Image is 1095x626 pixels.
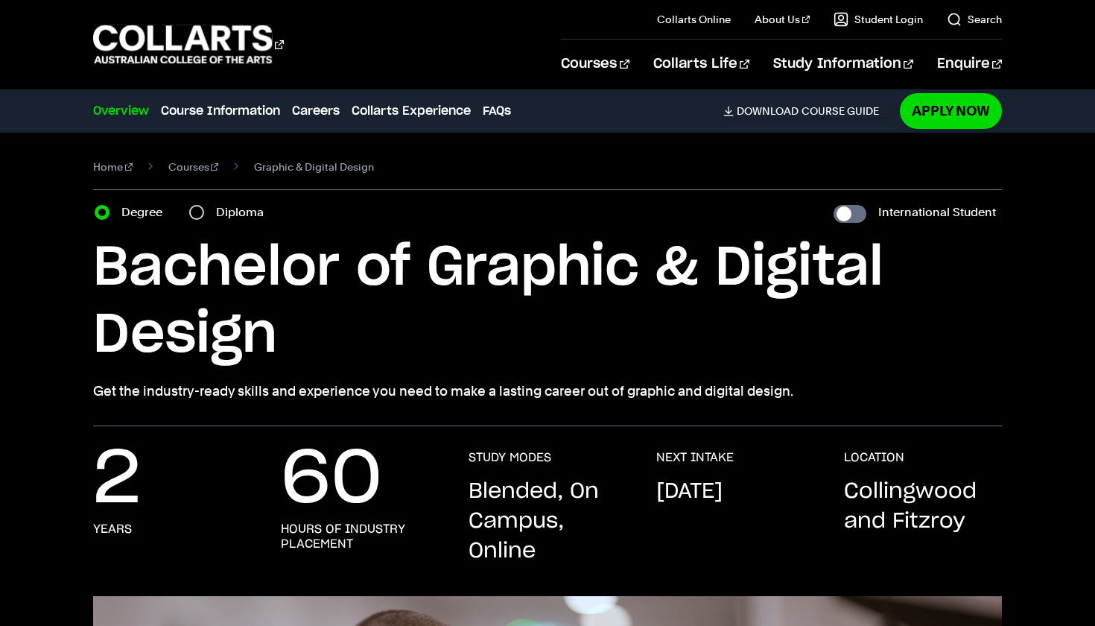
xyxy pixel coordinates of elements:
h3: STUDY MODES [469,450,551,465]
a: Courses [561,39,629,89]
span: Download [737,104,799,118]
a: Study Information [773,39,913,89]
a: Courses [168,156,219,177]
div: Go to homepage [93,23,284,66]
a: DownloadCourse Guide [723,104,891,118]
a: Collarts Experience [352,102,471,120]
p: Blended, On Campus, Online [469,477,626,566]
p: 60 [281,450,382,510]
p: Collingwood and Fitzroy [844,477,1002,537]
p: Get the industry-ready skills and experience you need to make a lasting career out of graphic and... [93,381,1002,402]
h1: Bachelor of Graphic & Digital Design [93,235,1002,369]
h3: LOCATION [844,450,904,465]
a: Collarts Online [657,12,731,27]
a: Search [947,12,1002,27]
h3: hours of industry placement [281,522,439,551]
a: Careers [292,102,340,120]
h3: years [93,522,132,537]
a: About Us [755,12,810,27]
a: Enquire [937,39,1002,89]
label: International Student [878,202,996,223]
label: Degree [121,202,171,223]
h3: NEXT INTAKE [656,450,734,465]
a: Course Information [161,102,280,120]
p: [DATE] [656,477,723,507]
a: Collarts Life [653,39,749,89]
a: Apply Now [900,93,1002,128]
p: 2 [93,450,141,510]
a: Home [93,156,133,177]
label: Diploma [216,202,273,223]
span: Graphic & Digital Design [254,156,374,177]
a: Overview [93,102,149,120]
a: Student Login [834,12,923,27]
a: FAQs [483,102,511,120]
